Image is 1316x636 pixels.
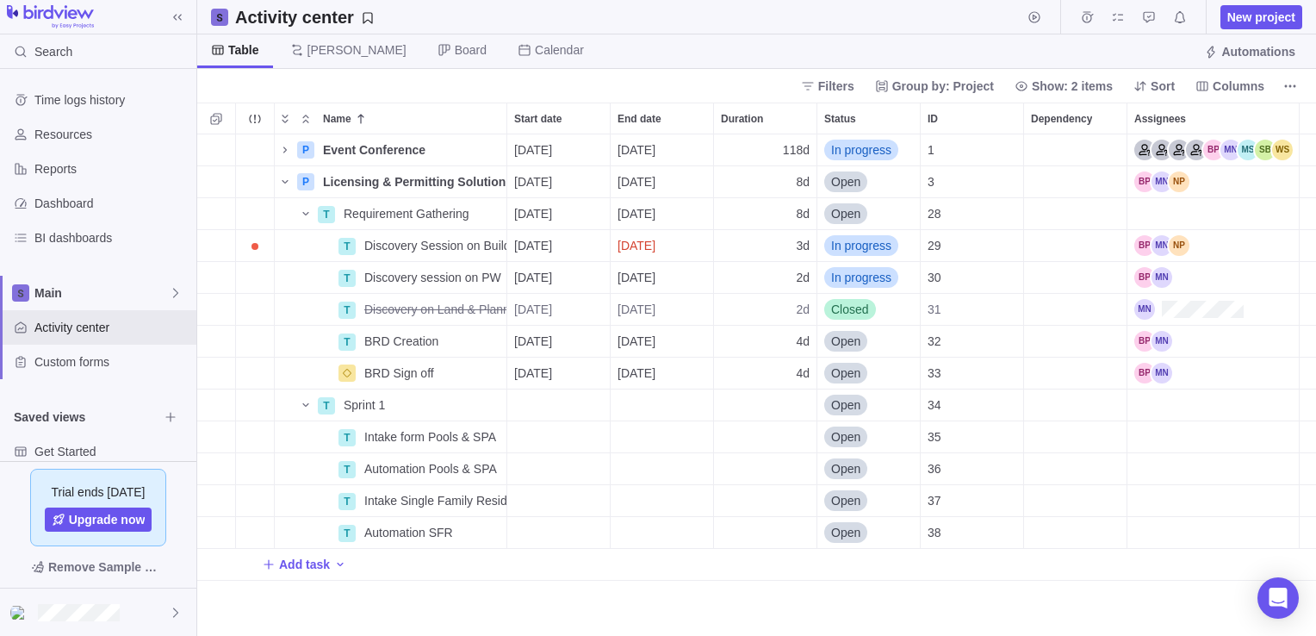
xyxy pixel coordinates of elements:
[1127,103,1299,134] div: Assignees
[275,198,507,230] div: Name
[921,166,1023,197] div: 3
[507,230,611,262] div: Start date
[34,353,189,371] span: Custom forms
[1127,517,1300,549] div: Assignees
[275,166,507,198] div: Name
[236,166,275,198] div: Trouble indication
[236,326,275,358] div: Trouble indication
[928,365,941,382] span: 33
[831,269,891,286] span: In progress
[611,230,713,261] div: highlight
[1169,171,1189,192] div: Natalie Prague
[1024,166,1127,198] div: Dependency
[338,238,356,255] div: T
[323,173,506,190] span: Licensing & Permitting Solution
[228,5,382,29] span: Save your current layout and filters as a View
[337,198,506,229] div: Requirement Gathering
[507,294,611,326] div: Start date
[34,160,189,178] span: Reports
[514,110,562,128] span: Start date
[507,390,611,421] div: Start date
[796,365,810,382] span: 4d
[34,284,169,302] span: Main
[1024,485,1127,517] div: Dependency
[197,549,1316,581] div: Add New
[338,302,356,319] div: T
[714,262,817,294] div: Duration
[928,269,941,286] span: 30
[818,78,854,95] span: Filters
[357,294,506,325] div: Discovery on Land & Plannning
[817,166,920,197] div: Open
[618,110,661,128] span: End date
[275,390,507,421] div: Name
[337,390,506,421] div: Sprint 1
[817,390,921,421] div: Status
[535,41,584,59] span: Calendar
[507,326,611,358] div: Start date
[618,365,655,382] span: [DATE]
[357,358,506,389] div: BRD Sign off
[1127,421,1300,453] div: Assignees
[921,421,1024,453] div: ID
[611,390,714,421] div: End date
[45,508,152,532] a: Upgrade now
[48,557,165,577] span: Remove Sample Data
[318,397,335,415] div: T
[236,134,275,166] div: Trouble indication
[618,205,655,222] span: [DATE]
[611,421,714,453] div: End date
[714,230,817,262] div: Duration
[1151,235,1172,256] div: Mario Noronha
[357,326,506,357] div: BRD Creation
[297,141,314,159] div: P
[295,107,316,131] span: Collapse
[236,421,275,453] div: Trouble indication
[1127,294,1300,326] div: Assignees
[921,326,1023,357] div: 32
[34,91,189,109] span: Time logs history
[1137,13,1161,27] a: Approval requests
[297,173,314,190] div: P
[1024,390,1127,421] div: Dependency
[714,358,817,390] div: Duration
[921,262,1024,294] div: ID
[928,110,938,128] span: ID
[817,390,920,421] div: Open
[921,326,1024,358] div: ID
[1134,171,1155,192] div: Brad Purdue
[1137,5,1161,29] span: Approval requests
[1197,40,1302,64] span: Automations
[236,294,275,326] div: Trouble indication
[611,358,714,390] div: End date
[1220,140,1241,160] div: Mario Noronha
[1227,9,1295,26] span: New project
[611,103,713,134] div: End date
[1220,5,1302,29] span: New project
[1127,485,1300,517] div: Assignees
[824,110,856,128] span: Status
[236,517,275,549] div: Trouble indication
[338,334,356,351] div: T
[275,326,507,358] div: Name
[831,141,891,159] span: In progress
[507,166,611,198] div: Start date
[455,41,487,59] span: Board
[1134,299,1155,320] div: Mario Noronha
[1008,74,1120,98] span: Show: 2 items
[275,421,507,453] div: Name
[1127,390,1300,421] div: Assignees
[817,230,920,261] div: In progress
[507,198,611,230] div: Start date
[333,552,347,577] span: Add activity
[1186,140,1207,160] div: Social Media Coordinator
[344,205,469,222] span: Requirement Gathering
[796,173,810,190] span: 8d
[275,517,507,549] div: Name
[1134,140,1155,160] div: Event Manager
[514,333,552,350] span: [DATE]
[817,230,921,262] div: Status
[796,301,810,318] span: 2d
[817,326,921,358] div: Status
[831,301,869,318] span: Closed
